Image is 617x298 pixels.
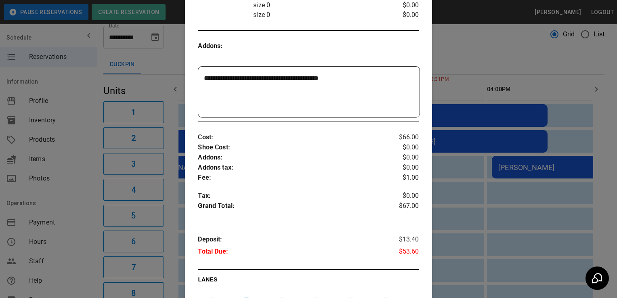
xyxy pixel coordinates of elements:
[198,173,382,183] p: Fee :
[198,247,382,259] p: Total Due :
[253,10,382,20] p: size 0
[382,201,419,213] p: $67.00
[382,247,419,259] p: $53.60
[198,143,382,153] p: Shoe Cost :
[198,275,419,287] p: LANES
[382,235,419,247] p: $13.40
[198,153,382,163] p: Addons :
[198,41,253,51] p: Addons :
[382,173,419,183] p: $1.00
[382,191,419,201] p: $0.00
[198,132,382,143] p: Cost :
[253,0,382,10] p: size 0
[382,10,419,20] p: $0.00
[198,163,382,173] p: Addons tax :
[198,235,382,247] p: Deposit :
[382,132,419,143] p: $66.00
[382,0,419,10] p: $0.00
[382,143,419,153] p: $0.00
[198,191,382,201] p: Tax :
[382,163,419,173] p: $0.00
[382,153,419,163] p: $0.00
[198,201,382,213] p: Grand Total :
